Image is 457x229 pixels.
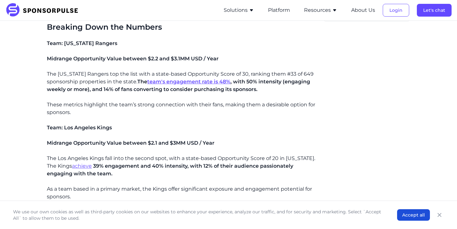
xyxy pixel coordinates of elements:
a: Platform [268,7,290,13]
img: SponsorPulse [5,3,83,17]
p: The Los Angeles Kings fall into the second spot, with a state-based Opportunity Score of 20 in [U... [47,155,318,178]
a: team's engagement rate is 48% [147,79,230,85]
button: About Us [351,6,375,14]
span: engaging with the team. [47,171,112,177]
a: achieve [72,163,92,169]
span: 39% engagement and 40% intensity, with 12% of their audience passionately [93,163,293,169]
button: Accept all [397,209,430,221]
button: Platform [268,6,290,14]
p: The [US_STATE] Rangers top the list with a state-based Opportunity Score of 30, ranking them #33 ... [47,70,318,93]
button: Login [383,4,409,17]
button: Resources [304,6,337,14]
span: Team: Los Angeles Kings [47,125,112,131]
button: Solutions [224,6,254,14]
h3: Breaking Down the Numbers [47,22,318,32]
a: Let's chat [417,7,452,13]
button: Let's chat [417,4,452,17]
p: These metrics highlight the team’s strong connection with their fans, making them a desirable opt... [47,101,318,116]
span: , with 50% intensity (engaging weekly or more), and 14% of fans converting to consider purchasing... [47,79,310,92]
a: Login [383,7,409,13]
span: Midrange Opportunity Value between $2.1 and $3MM USD / Year [47,140,214,146]
a: About Us [351,7,375,13]
span: Team: [US_STATE] Rangers [47,40,117,46]
p: We use our own cookies as well as third-party cookies on our websites to enhance your experience,... [13,209,384,221]
p: As a team based in a primary market, the Kings offer significant exposure and engagement potentia... [47,185,318,201]
span: The [137,79,147,85]
span: Midrange Opportunity Value between $2.2 and $3.1MM USD / Year [47,56,219,62]
iframe: Chat Widget [425,198,457,229]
